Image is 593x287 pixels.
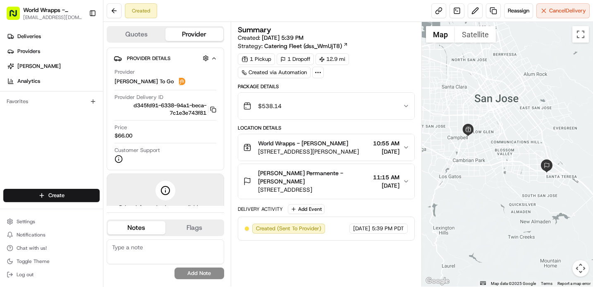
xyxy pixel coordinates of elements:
div: Package Details [238,83,415,90]
button: Settings [3,216,100,227]
div: 📗 [8,121,15,128]
button: Quotes [108,28,165,41]
p: Welcome 👋 [8,33,151,46]
button: d345fd91-6338-94a1-beca-7c1e3e743f81 [115,102,216,117]
a: Deliveries [3,30,103,43]
a: Open this area in Google Maps (opens a new window) [424,276,451,287]
a: [PERSON_NAME] [3,60,103,73]
span: Pylon [82,140,100,147]
img: 1736555255976-a54dd68f-1ca7-489b-9aae-adbdc363a1c4 [8,79,23,94]
button: Chat with us! [3,242,100,254]
span: [DATE] 5:39 PM [262,34,304,41]
button: Show street map [426,26,455,43]
a: Created via Automation [238,67,311,78]
button: Provider [165,28,223,41]
span: Price [115,124,127,131]
button: Reassign [504,3,533,18]
button: Keyboard shortcuts [480,281,486,285]
span: API Documentation [78,120,133,128]
button: Toggle fullscreen view [572,26,589,43]
button: World Wrapps - [PERSON_NAME][EMAIL_ADDRESS][DOMAIN_NAME] [3,3,86,23]
button: Start new chat [141,82,151,92]
span: $66.00 [115,132,132,140]
button: Create [3,189,100,202]
span: [PERSON_NAME] To Go [115,78,174,85]
a: Terms [541,281,552,286]
span: Toggle Theme [17,258,50,265]
span: 5:39 PM PDT [372,225,404,232]
span: Cancel Delivery [549,7,586,14]
span: Map data ©2025 Google [491,281,536,286]
button: CancelDelivery [536,3,590,18]
span: Provider Delivery ID [115,94,163,101]
button: Map camera controls [572,260,589,277]
span: [PERSON_NAME] Permanente - [PERSON_NAME] [258,169,370,186]
span: [DATE] [373,181,399,190]
button: Notes [108,221,165,234]
span: Create [48,192,65,199]
span: Notifications [17,232,45,238]
span: [STREET_ADDRESS] [258,186,370,194]
button: Flags [165,221,223,234]
div: 💻 [70,121,77,128]
button: Notifications [3,229,100,241]
div: 1 Dropoff [277,53,314,65]
span: Reassign [508,7,529,14]
a: Powered byPylon [58,140,100,147]
button: $538.14 [238,93,414,119]
span: Catering Fleet (dss_WmUjT8) [264,42,342,50]
span: Customer Support [115,147,160,154]
a: Report a map error [557,281,591,286]
img: Google [424,276,451,287]
a: Providers [3,45,103,58]
button: [EMAIL_ADDRESS][DOMAIN_NAME] [23,14,82,21]
span: $538.14 [258,102,282,110]
img: ddtg_logo_v2.png [177,77,187,87]
div: We're available if you need us! [28,87,105,94]
button: Toggle Theme [3,256,100,267]
img: Nash [8,8,25,25]
span: [STREET_ADDRESS][PERSON_NAME] [258,147,359,156]
span: [DATE] [373,147,399,156]
span: Chat with us! [17,245,47,251]
div: Favorites [3,95,100,108]
div: Location Details [238,125,415,131]
span: Settings [17,218,35,225]
div: 12.9 mi [316,53,349,65]
button: Provider Details [114,51,217,65]
button: Show satellite imagery [455,26,496,43]
span: Created: [238,34,304,42]
span: Driver information is not available yet. [119,204,212,211]
button: Add Event [288,204,325,214]
span: [PERSON_NAME] [17,63,61,70]
span: World Wrapps - [PERSON_NAME] [258,139,348,147]
div: Start new chat [28,79,136,87]
a: Catering Fleet (dss_WmUjT8) [264,42,348,50]
button: Log out [3,269,100,280]
span: [DATE] [353,225,370,232]
span: Deliveries [17,33,41,40]
span: Created (Sent To Provider) [256,225,321,232]
span: Provider Details [127,55,170,62]
span: 10:55 AM [373,139,399,147]
h3: Summary [238,26,271,34]
input: Clear [22,53,136,62]
div: Strategy: [238,42,348,50]
button: World Wrapps - [PERSON_NAME][STREET_ADDRESS][PERSON_NAME]10:55 AM[DATE] [238,134,414,161]
span: Providers [17,48,40,55]
button: World Wrapps - [PERSON_NAME] [23,6,82,14]
div: 1 Pickup [238,53,275,65]
a: 📗Knowledge Base [5,117,67,132]
span: Provider [115,68,135,76]
span: Log out [17,271,33,278]
span: Knowledge Base [17,120,63,128]
a: Analytics [3,75,103,88]
span: 11:15 AM [373,173,399,181]
button: [PERSON_NAME] Permanente - [PERSON_NAME][STREET_ADDRESS]11:15 AM[DATE] [238,164,414,199]
a: 💻API Documentation [67,117,136,132]
div: Delivery Activity [238,206,283,212]
span: Analytics [17,77,40,85]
